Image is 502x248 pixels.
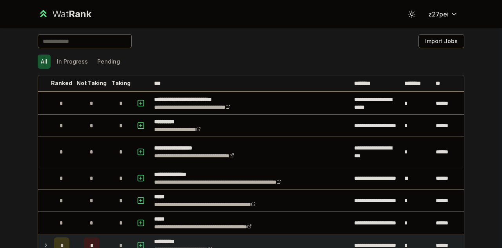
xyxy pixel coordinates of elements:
button: Pending [94,55,123,69]
a: WatRank [38,8,91,20]
button: z27pei [422,7,464,21]
button: In Progress [54,55,91,69]
div: Wat [52,8,91,20]
button: Import Jobs [418,34,464,48]
span: z27pei [428,9,449,19]
span: Rank [69,8,91,20]
button: All [38,55,51,69]
p: Taking [112,79,131,87]
p: Not Taking [76,79,107,87]
p: Ranked [51,79,72,87]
